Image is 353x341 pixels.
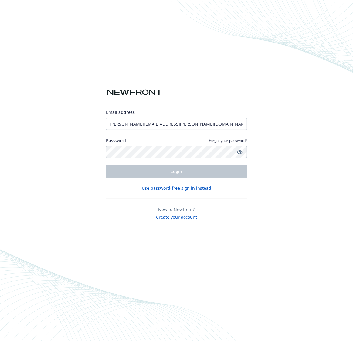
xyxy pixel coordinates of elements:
span: Email address [106,109,135,115]
img: Newfront logo [106,87,163,98]
a: Show password [236,148,243,156]
input: Enter your password [106,146,247,158]
button: Use password-free sign in instead [142,185,211,191]
span: Login [171,169,182,174]
button: Login [106,165,247,178]
a: Forgot your password? [209,138,247,143]
input: Enter your email [106,118,247,130]
button: Create your account [156,213,197,220]
span: New to Newfront? [158,206,195,212]
label: Password [106,137,126,144]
